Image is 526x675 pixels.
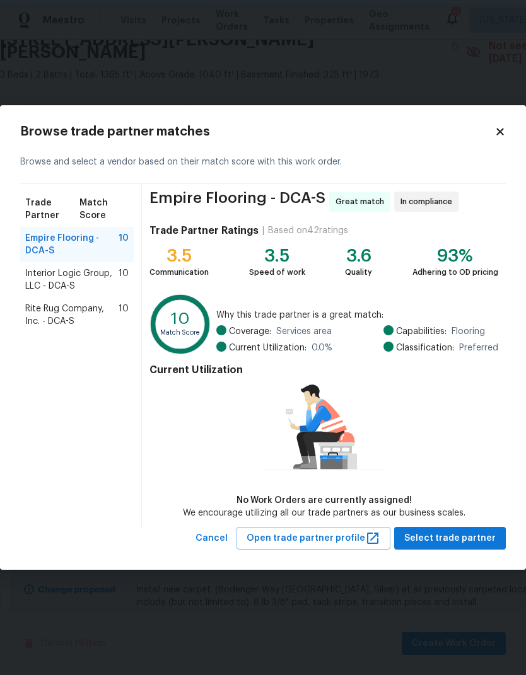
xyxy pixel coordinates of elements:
span: Trade Partner [25,197,79,222]
text: Match Score [160,328,201,335]
span: Classification: [396,342,454,354]
span: Empire Flooring - DCA-S [25,232,119,257]
span: Coverage: [229,325,271,338]
h2: Browse trade partner matches [20,125,494,138]
span: Select trade partner [404,531,496,546]
span: Capabilities: [396,325,447,338]
div: Communication [149,266,209,279]
div: | [259,224,268,237]
div: 3.5 [149,250,209,262]
div: No Work Orders are currently assigned! [183,494,465,507]
span: Why this trade partner is a great match: [216,309,498,321]
button: Cancel [190,527,233,550]
button: Open trade partner profile [237,527,390,550]
div: Speed of work [249,266,305,279]
span: Current Utilization: [229,342,307,354]
span: Great match [336,195,389,208]
span: Rite Rug Company, Inc. - DCA-S [25,303,119,328]
text: 10 [171,310,190,327]
span: Open trade partner profile [247,531,380,546]
span: Cancel [196,531,228,546]
span: Match Score [79,197,129,222]
span: Flooring [452,325,485,338]
div: Based on 42 ratings [268,224,348,237]
div: Browse and select a vendor based on their match score with this work order. [20,141,506,184]
span: Preferred [459,342,498,354]
span: Services area [276,325,332,338]
div: 3.6 [345,250,372,262]
button: Select trade partner [394,527,506,550]
span: 0.0 % [312,342,332,354]
span: 10 [119,232,129,257]
h4: Current Utilization [149,364,498,376]
span: Empire Flooring - DCA-S [149,192,325,212]
span: 10 [119,303,129,328]
div: 93% [412,250,498,262]
h4: Trade Partner Ratings [149,224,259,237]
span: In compliance [400,195,457,208]
div: 3.5 [249,250,305,262]
span: 10 [119,267,129,292]
span: Interior Logic Group, LLC - DCA-S [25,267,119,292]
div: We encourage utilizing all our trade partners as our business scales. [183,507,465,519]
div: Quality [345,266,372,279]
div: Adhering to OD pricing [412,266,498,279]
